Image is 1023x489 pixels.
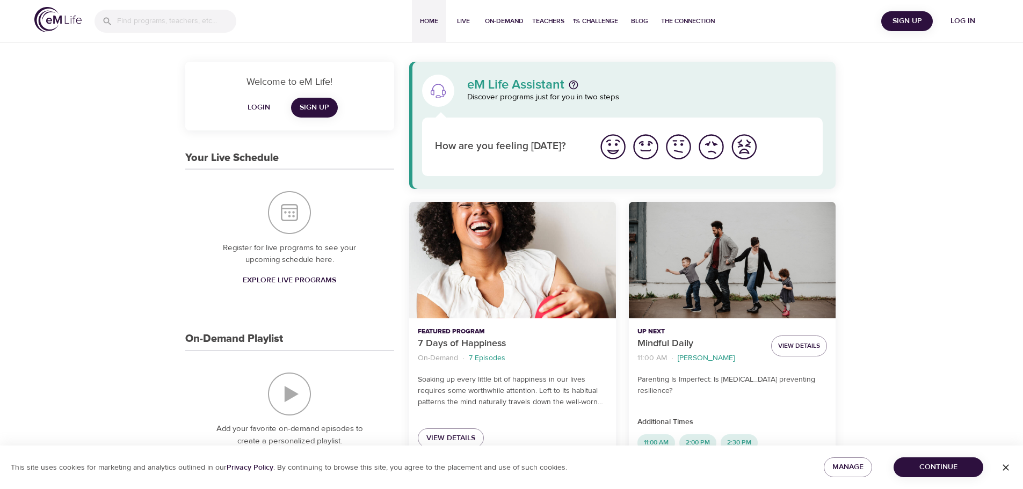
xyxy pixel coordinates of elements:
button: I'm feeling bad [695,130,728,163]
p: Register for live programs to see your upcoming schedule here. [207,242,373,266]
img: eM Life Assistant [430,82,447,99]
span: Sign Up [300,101,329,114]
p: eM Life Assistant [467,78,564,91]
img: good [631,132,661,162]
span: Manage [832,461,864,474]
nav: breadcrumb [637,351,763,366]
p: Soaking up every little bit of happiness in our lives requires some worthwhile attention. Left to... [418,374,607,408]
span: Login [246,101,272,114]
img: ok [664,132,693,162]
span: View Details [426,432,475,445]
span: Log in [941,14,984,28]
img: worst [729,132,759,162]
button: View Details [771,335,827,356]
img: Your Live Schedule [268,191,311,234]
a: Explore Live Programs [238,271,340,290]
p: Up Next [637,327,763,337]
button: Continue [894,457,983,477]
p: On-Demand [418,353,458,364]
div: 2:30 PM [721,434,758,451]
p: 7 Days of Happiness [418,337,607,351]
li: · [671,351,673,366]
div: 11:00 AM [637,434,675,451]
p: 7 Episodes [469,353,505,364]
p: Parenting Is Imperfect: Is [MEDICAL_DATA] preventing resilience? [637,374,827,397]
h3: On-Demand Playlist [185,333,283,345]
span: The Connection [661,16,715,27]
span: Explore Live Programs [243,274,336,287]
img: logo [34,7,82,32]
p: Discover programs just for you in two steps [467,91,823,104]
button: I'm feeling great [597,130,629,163]
li: · [462,351,465,366]
button: Manage [824,457,872,477]
button: Log in [937,11,989,31]
span: On-Demand [485,16,524,27]
p: Featured Program [418,327,607,337]
span: Sign Up [886,14,928,28]
span: Teachers [532,16,564,27]
img: On-Demand Playlist [268,373,311,415]
span: 2:30 PM [721,438,758,447]
img: great [598,132,628,162]
span: 11:00 AM [637,438,675,447]
span: Continue [902,461,975,474]
button: Sign Up [881,11,933,31]
button: 7 Days of Happiness [409,202,616,318]
p: Mindful Daily [637,337,763,351]
span: Live [451,16,476,27]
span: 1% Challenge [573,16,618,27]
a: View Details [418,428,484,448]
button: Login [242,98,276,118]
p: [PERSON_NAME] [678,353,735,364]
a: Sign Up [291,98,338,118]
p: How are you feeling [DATE]? [435,139,584,155]
p: Additional Times [637,417,827,428]
button: I'm feeling good [629,130,662,163]
span: Home [416,16,442,27]
p: 11:00 AM [637,353,667,364]
span: View Details [778,340,820,352]
input: Find programs, teachers, etc... [117,10,236,33]
a: Privacy Policy [227,463,273,472]
span: Blog [627,16,652,27]
img: bad [696,132,726,162]
button: I'm feeling ok [662,130,695,163]
div: 2:00 PM [679,434,716,451]
h3: Your Live Schedule [185,152,279,164]
span: 2:00 PM [679,438,716,447]
button: I'm feeling worst [728,130,760,163]
button: Mindful Daily [629,202,836,318]
p: Add your favorite on-demand episodes to create a personalized playlist. [207,423,373,447]
nav: breadcrumb [418,351,607,366]
p: Welcome to eM Life! [198,75,381,89]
